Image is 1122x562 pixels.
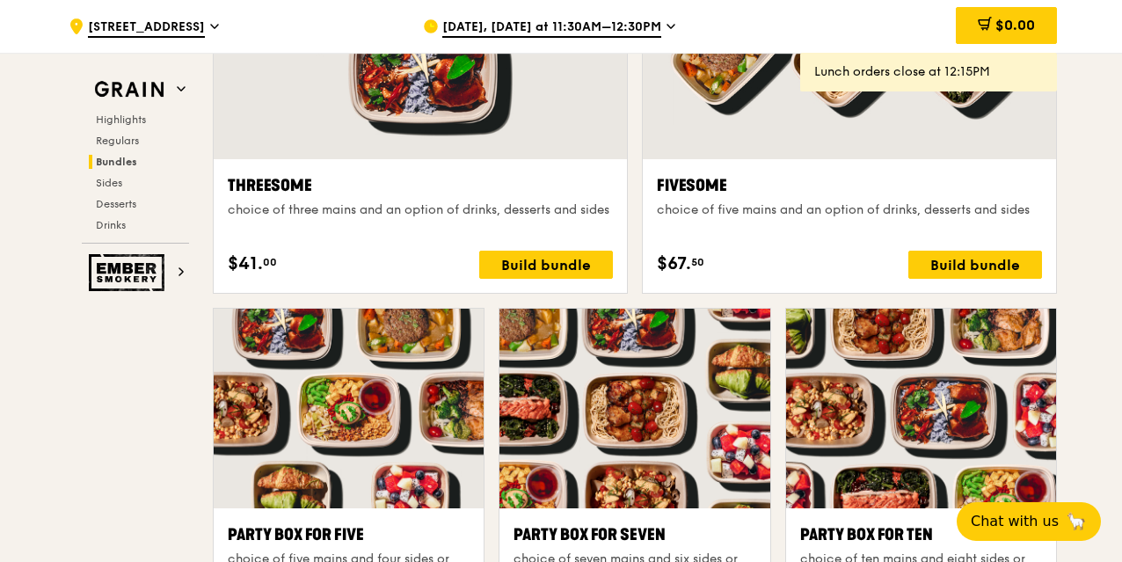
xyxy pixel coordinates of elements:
[1066,511,1087,532] span: 🦙
[479,251,613,279] div: Build bundle
[96,156,137,168] span: Bundles
[442,18,661,38] span: [DATE], [DATE] at 11:30AM–12:30PM
[96,198,136,210] span: Desserts
[96,135,139,147] span: Regulars
[263,255,277,269] span: 00
[957,502,1101,541] button: Chat with us🦙
[88,18,205,38] span: [STREET_ADDRESS]
[995,17,1035,33] span: $0.00
[228,201,613,219] div: choice of three mains and an option of drinks, desserts and sides
[657,173,1042,198] div: Fivesome
[89,74,170,106] img: Grain web logo
[971,511,1059,532] span: Chat with us
[800,522,1042,547] div: Party Box for Ten
[691,255,704,269] span: 50
[228,173,613,198] div: Threesome
[814,63,1043,81] div: Lunch orders close at 12:15PM
[228,522,470,547] div: Party Box for Five
[228,251,263,277] span: $41.
[657,251,691,277] span: $67.
[657,201,1042,219] div: choice of five mains and an option of drinks, desserts and sides
[514,522,755,547] div: Party Box for Seven
[89,254,170,291] img: Ember Smokery web logo
[96,113,146,126] span: Highlights
[908,251,1042,279] div: Build bundle
[96,177,122,189] span: Sides
[96,219,126,231] span: Drinks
